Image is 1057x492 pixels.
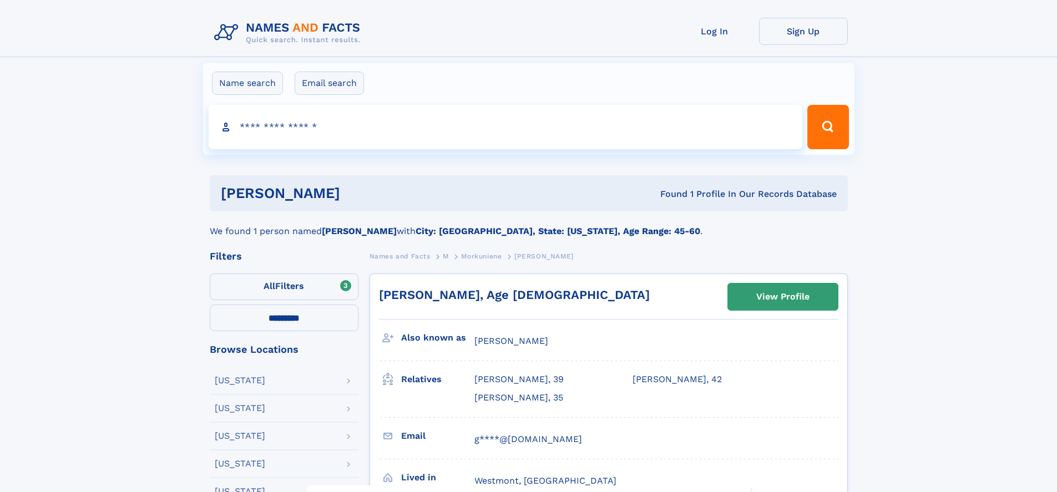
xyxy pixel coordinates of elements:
[401,328,474,347] h3: Also known as
[264,281,275,291] span: All
[215,376,265,385] div: [US_STATE]
[500,188,837,200] div: Found 1 Profile In Our Records Database
[322,226,397,236] b: [PERSON_NAME]
[474,475,616,486] span: Westmont, [GEOGRAPHIC_DATA]
[209,105,803,149] input: search input
[215,432,265,440] div: [US_STATE]
[474,336,548,346] span: [PERSON_NAME]
[633,373,722,386] a: [PERSON_NAME], 42
[401,427,474,445] h3: Email
[210,344,358,354] div: Browse Locations
[401,370,474,389] h3: Relatives
[210,211,848,238] div: We found 1 person named with .
[416,226,700,236] b: City: [GEOGRAPHIC_DATA], State: [US_STATE], Age Range: 45-60
[443,249,449,263] a: M
[474,373,564,386] a: [PERSON_NAME], 39
[215,459,265,468] div: [US_STATE]
[756,284,810,310] div: View Profile
[474,392,563,404] a: [PERSON_NAME], 35
[443,252,449,260] span: M
[379,288,650,302] a: [PERSON_NAME], Age [DEMOGRAPHIC_DATA]
[210,18,370,48] img: Logo Names and Facts
[807,105,848,149] button: Search Button
[461,252,502,260] span: Morkuniene
[215,404,265,413] div: [US_STATE]
[212,72,283,95] label: Name search
[210,251,358,261] div: Filters
[210,273,358,300] label: Filters
[728,283,838,310] a: View Profile
[370,249,431,263] a: Names and Facts
[221,186,500,200] h1: [PERSON_NAME]
[461,249,502,263] a: Morkuniene
[295,72,364,95] label: Email search
[759,18,848,45] a: Sign Up
[670,18,759,45] a: Log In
[401,468,474,487] h3: Lived in
[514,252,574,260] span: [PERSON_NAME]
